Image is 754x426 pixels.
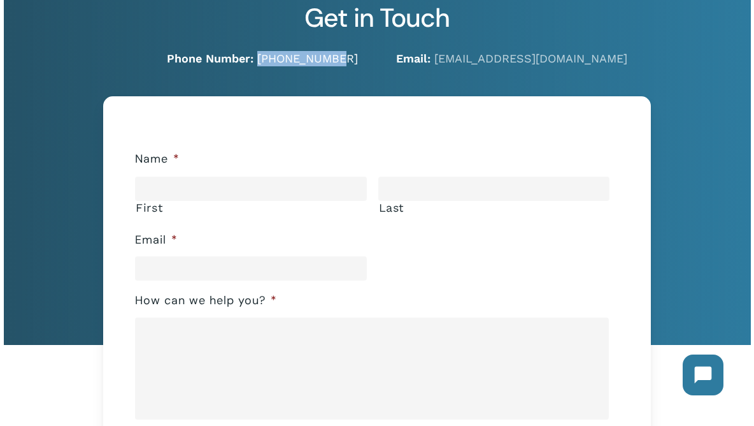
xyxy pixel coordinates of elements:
[670,342,736,408] iframe: Chatbot
[167,52,253,65] strong: Phone Number:
[135,293,277,308] label: How can we help you?
[136,202,366,214] label: First
[379,202,609,214] label: Last
[51,3,703,34] h2: Get in Touch
[396,52,430,65] strong: Email:
[434,52,627,65] a: [EMAIL_ADDRESS][DOMAIN_NAME]
[257,52,358,65] a: [PHONE_NUMBER]
[135,152,180,166] label: Name
[135,233,178,247] label: Email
